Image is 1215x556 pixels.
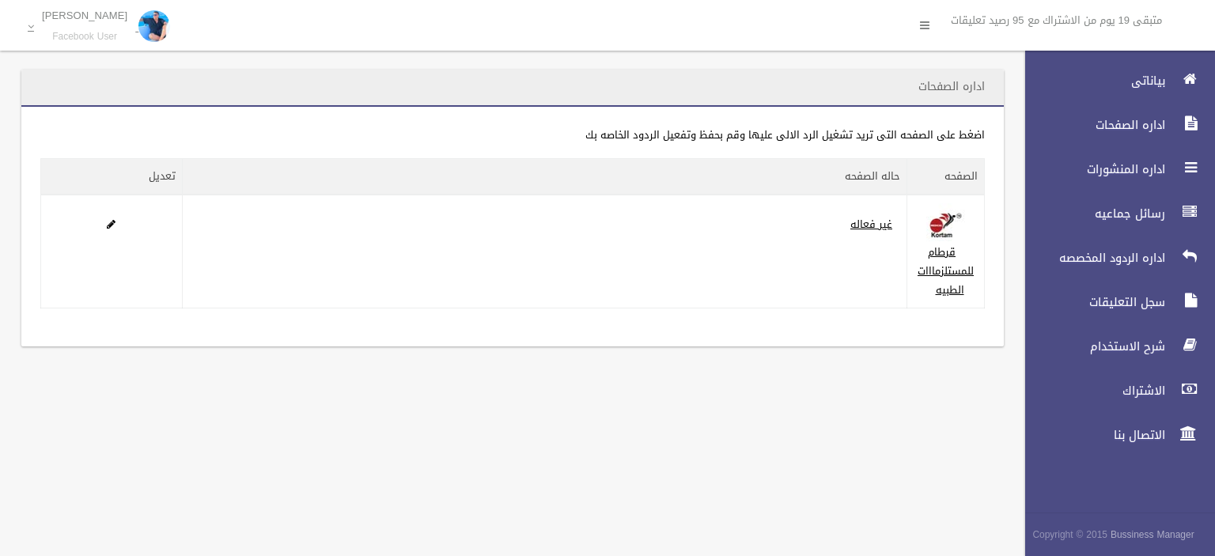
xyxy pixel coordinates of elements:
[1012,294,1170,310] span: سجل التعليقات
[907,159,985,195] th: الصفحه
[1012,108,1215,142] a: اداره الصفحات
[918,242,974,300] a: قرطام للمستلزمااات الطبيه
[1012,427,1170,443] span: الاتصال بنا
[1012,206,1170,221] span: رسائل جماعيه
[926,214,966,234] a: Edit
[42,31,127,43] small: Facebook User
[1032,526,1107,543] span: Copyright © 2015
[926,203,966,243] img: 554047240_122098705203042649_3717463261075094507_n.jpg
[1012,383,1170,399] span: الاشتراك
[1012,152,1215,187] a: اداره المنشورات
[899,71,1004,102] header: اداره الصفحات
[1111,526,1194,543] strong: Bussiness Manager
[1012,250,1170,266] span: اداره الردود المخصصه
[107,214,115,234] a: Edit
[41,159,183,195] th: تعديل
[1012,285,1215,320] a: سجل التعليقات
[1012,329,1215,364] a: شرح الاستخدام
[42,9,127,21] p: [PERSON_NAME]
[40,126,985,145] div: اضغط على الصفحه التى تريد تشغيل الرد الالى عليها وقم بحفظ وتفعيل الردود الخاصه بك
[1012,63,1215,98] a: بياناتى
[1012,373,1215,408] a: الاشتراك
[1012,418,1215,452] a: الاتصال بنا
[850,214,892,234] a: غير فعاله
[1012,240,1215,275] a: اداره الردود المخصصه
[1012,339,1170,354] span: شرح الاستخدام
[1012,161,1170,177] span: اداره المنشورات
[1012,196,1215,231] a: رسائل جماعيه
[1012,117,1170,133] span: اداره الصفحات
[1012,73,1170,89] span: بياناتى
[182,159,907,195] th: حاله الصفحه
